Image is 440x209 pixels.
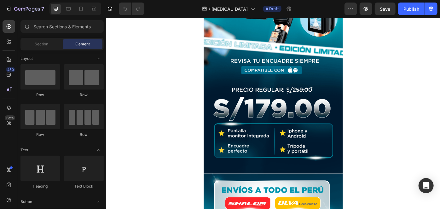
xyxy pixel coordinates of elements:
span: / [209,6,211,12]
span: Draft [269,6,279,12]
div: Row [20,92,60,98]
div: 450 [6,67,15,72]
span: Toggle open [94,197,104,207]
span: Section [35,41,49,47]
span: Toggle open [94,145,104,155]
span: Layout [20,56,33,61]
div: Heading [20,183,60,189]
span: Text [20,147,28,153]
button: Publish [398,3,425,15]
button: 7 [3,3,47,15]
div: Row [20,132,60,137]
p: 7 [41,5,44,13]
iframe: Design area [106,18,440,209]
div: Beta [5,115,15,120]
span: Save [380,6,391,12]
span: [MEDICAL_DATA] [212,6,248,12]
div: Text Block [64,183,104,189]
button: Save [375,3,396,15]
div: Publish [403,6,419,12]
div: Row [64,132,104,137]
input: Search Sections & Elements [20,20,104,33]
div: Open Intercom Messenger [419,178,434,193]
div: Row [64,92,104,98]
span: Element [75,41,90,47]
span: Toggle open [94,54,104,64]
div: Undo/Redo [119,3,144,15]
span: Button [20,199,32,205]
